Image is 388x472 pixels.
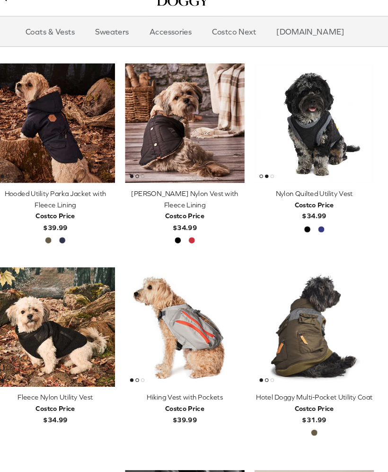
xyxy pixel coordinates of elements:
[175,406,212,426] b: $39.99
[52,223,89,234] div: Costco Price
[137,202,251,223] div: [PERSON_NAME] Nylon Vest with Fleece Lining
[260,202,374,213] div: Nylon Quilted Utility Vest
[14,202,128,223] div: Hooded Utility Parka Jacket with Fleece Lining
[260,202,374,234] a: Nylon Quilted Utility Vest Costco Price$34.99
[31,15,50,22] span: Search
[14,277,128,391] a: Fleece Nylon Utility Vest
[137,396,251,427] a: Hiking Vest with Pockets Costco Price$39.99
[168,9,220,29] img: hoteldoggycom
[273,39,354,68] a: [DOMAIN_NAME]
[52,406,89,417] div: Costco Price
[137,84,251,197] a: Melton Nylon Vest with Fleece Lining
[175,223,212,243] b: $34.99
[298,213,335,223] div: Costco Price
[260,396,374,406] div: Hotel Doggy Multi-Pocket Utility Coat
[298,406,335,426] b: $31.99
[14,396,128,406] div: Fleece Nylon Utility Vest
[52,406,89,426] b: $34.99
[152,39,209,68] a: Accessories
[293,12,374,24] img: Costco Next
[14,84,128,197] a: Hooded Utility Parka Jacket with Fleece Lining
[256,14,269,24] span: Cart
[260,84,374,197] a: Nylon Quilted Utility Vest
[298,406,335,417] div: Costco Price
[212,39,270,68] a: Costco Next
[260,277,374,391] a: Hotel Doggy Multi-Pocket Utility Coat
[175,406,212,417] div: Costco Price
[175,223,212,234] div: Costco Price
[256,13,284,26] a: Cart 3
[260,396,374,427] a: Hotel Doggy Multi-Pocket Utility Coat Costco Price$31.99
[293,18,374,25] a: Visit Costco Next
[14,202,128,245] a: Hooded Utility Parka Jacket with Fleece Lining Costco Price$39.99
[168,9,220,29] a: hoteldoggy.com hoteldoggycom
[279,12,286,19] span: 3
[52,223,89,243] b: $39.99
[34,39,98,68] a: Coats & Vests
[137,277,251,391] a: Hiking Vest with Pockets
[14,14,50,25] a: Search
[100,39,150,68] a: Sweaters
[298,213,335,232] b: $34.99
[14,396,128,427] a: Fleece Nylon Utility Vest Costco Price$34.99
[137,396,251,406] div: Hiking Vest with Pockets
[137,202,251,245] a: [PERSON_NAME] Nylon Vest with Fleece Lining Costco Price$34.99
